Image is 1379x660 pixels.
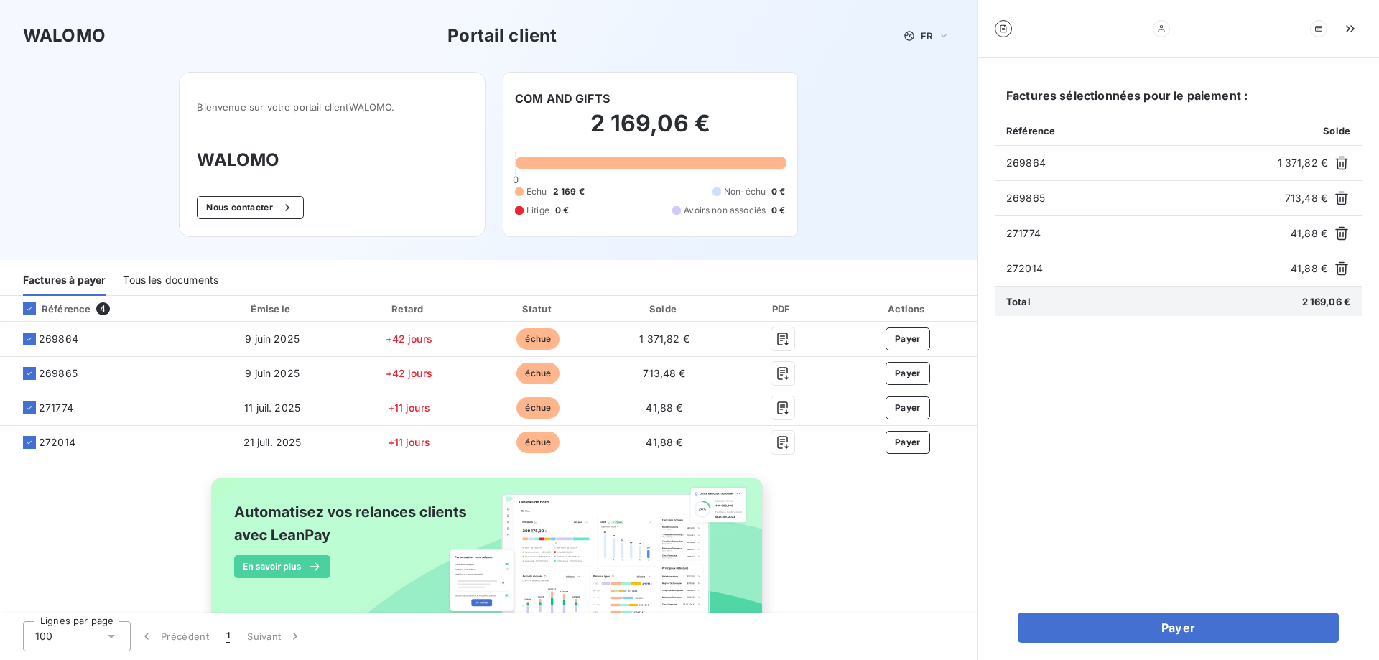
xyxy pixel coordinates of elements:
[515,109,786,152] h2: 2 169,06 €
[684,204,766,217] span: Avoirs non associés
[515,90,610,107] h6: COM AND GIFTS
[1018,613,1339,643] button: Payer
[646,401,682,414] span: 41,88 €
[730,302,836,316] div: PDF
[1006,125,1055,136] span: Référence
[218,621,238,651] button: 1
[516,363,560,384] span: échue
[646,436,682,448] span: 41,88 €
[886,396,930,419] button: Payer
[245,367,300,379] span: 9 juin 2025
[639,333,689,345] span: 1 371,82 €
[245,333,300,345] span: 9 juin 2025
[771,185,785,198] span: 0 €
[516,328,560,350] span: échue
[1323,125,1350,136] span: Solde
[39,332,78,346] span: 269864
[346,302,471,316] div: Retard
[388,401,430,414] span: +11 jours
[771,204,785,217] span: 0 €
[516,397,560,419] span: échue
[197,147,468,173] h3: WALOMO
[386,367,432,379] span: +42 jours
[886,362,930,385] button: Payer
[513,174,519,185] span: 0
[1006,156,1272,170] span: 269864
[1302,296,1351,307] span: 2 169,06 €
[244,401,300,414] span: 11 juil. 2025
[1278,156,1328,170] span: 1 371,82 €
[39,435,75,450] span: 272014
[39,366,78,381] span: 269865
[197,101,468,113] span: Bienvenue sur votre portail client WALOMO .
[1006,226,1285,241] span: 271774
[1285,191,1327,205] span: 713,48 €
[605,302,723,316] div: Solde
[1291,261,1327,276] span: 41,88 €
[643,367,685,379] span: 713,48 €
[35,629,52,643] span: 100
[477,302,599,316] div: Statut
[886,431,930,454] button: Payer
[39,401,73,415] span: 271774
[447,23,557,49] h3: Portail client
[96,302,109,315] span: 4
[123,266,218,296] div: Tous les documents
[226,629,230,643] span: 1
[724,185,766,198] span: Non-échu
[386,333,432,345] span: +42 jours
[243,436,302,448] span: 21 juil. 2025
[131,621,218,651] button: Précédent
[198,469,779,646] img: banner
[204,302,340,316] div: Émise le
[1006,296,1031,307] span: Total
[197,196,303,219] button: Nous contacter
[921,30,932,42] span: FR
[11,302,90,315] div: Référence
[23,23,106,49] h3: WALOMO
[886,327,930,350] button: Payer
[995,87,1362,116] h6: Factures sélectionnées pour le paiement :
[555,204,569,217] span: 0 €
[526,185,547,198] span: Échu
[1006,261,1285,276] span: 272014
[23,266,106,296] div: Factures à payer
[526,204,549,217] span: Litige
[388,436,430,448] span: +11 jours
[553,185,585,198] span: 2 169 €
[238,621,311,651] button: Suivant
[842,302,974,316] div: Actions
[1291,226,1327,241] span: 41,88 €
[516,432,560,453] span: échue
[1006,191,1279,205] span: 269865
